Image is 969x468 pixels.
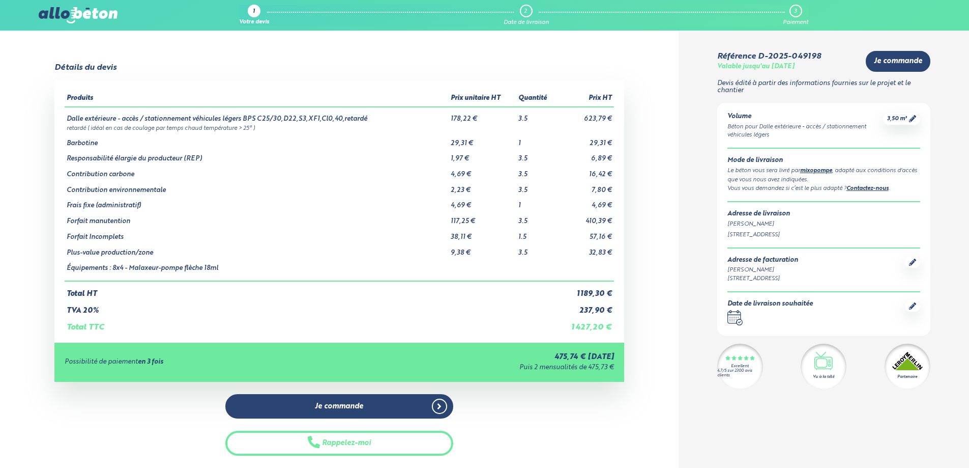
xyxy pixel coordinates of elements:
[516,107,557,123] td: 3.5
[727,274,798,283] div: [STREET_ADDRESS]
[557,147,614,163] td: 6,89 €
[449,194,517,210] td: 4,69 €
[727,266,798,274] div: [PERSON_NAME]
[65,241,449,257] td: Plus-value production/zone
[557,298,614,315] td: 237,90 €
[783,19,808,26] div: Paiement
[65,194,449,210] td: Frais fixe (administratif)
[39,7,117,23] img: allobéton
[727,157,920,164] div: Mode de livraison
[449,179,517,195] td: 2,23 €
[557,91,614,107] th: Prix HT
[557,163,614,179] td: 16,42 €
[727,257,798,264] div: Adresse de facturation
[800,168,832,174] a: mixopompe
[239,5,269,26] a: 1 Votre devis
[504,5,549,26] a: 2 Date de livraison
[557,281,614,298] td: 1 189,30 €
[65,163,449,179] td: Contribution carbone
[315,402,363,411] span: Je commande
[65,179,449,195] td: Contribution environnementale
[449,241,517,257] td: 9,38 €
[557,226,614,241] td: 57,16 €
[449,147,517,163] td: 1,97 €
[717,80,930,95] p: Devis édité à partir des informations fournies sur le projet et le chantier
[783,5,808,26] a: 3 Paiement
[65,123,614,132] td: retardé ( idéal en cas de coulage par temps chaud température > 25° )
[65,298,557,315] td: TVA 20%
[516,226,557,241] td: 1.5
[65,147,449,163] td: Responsabilité élargie du producteur (REP)
[449,91,517,107] th: Prix unitaire HT
[727,210,920,218] div: Adresse de livraison
[239,19,269,26] div: Votre devis
[727,167,920,184] div: Le béton vous sera livré par , adapté aux conditions d'accès que vous nous avez indiquées.
[65,132,449,148] td: Barbotine
[717,63,795,71] div: Valable jusqu'au [DATE]
[225,431,453,456] button: Rappelez-moi
[727,123,883,140] div: Béton pour Dalle extérieure - accès / stationnement véhicules légers
[65,281,557,298] td: Total HT
[874,57,922,66] span: Je commande
[504,19,549,26] div: Date de livraison
[557,315,614,332] td: 1 427,20 €
[557,107,614,123] td: 623,79 €
[557,132,614,148] td: 29,31 €
[727,113,883,121] div: Volume
[516,241,557,257] td: 3.5
[65,257,449,281] td: Équipements : 8x4 - Malaxeur-pompe flèche 18ml
[557,210,614,226] td: 410,39 €
[727,231,920,239] div: [STREET_ADDRESS]
[731,364,749,369] div: Excellent
[345,353,614,362] div: 475,74 € [DATE]
[557,179,614,195] td: 7,80 €
[897,374,917,380] div: Partenaire
[794,8,797,15] div: 3
[225,394,453,419] a: Je commande
[449,163,517,179] td: 4,69 €
[878,428,958,457] iframe: Help widget launcher
[727,184,920,194] div: Vous vous demandez si c’est le plus adapté ? .
[557,241,614,257] td: 32,83 €
[717,52,821,61] div: Référence D-2025-049198
[138,359,163,365] strong: en 3 fois
[516,194,557,210] td: 1
[345,364,614,372] div: Puis 2 mensualités de 475,73 €
[449,226,517,241] td: 38,11 €
[65,315,557,332] td: Total TTC
[65,210,449,226] td: Forfait manutention
[54,63,116,72] div: Détails du devis
[557,194,614,210] td: 4,69 €
[516,210,557,226] td: 3.5
[727,300,813,308] div: Date de livraison souhaitée
[65,359,345,366] div: Possibilité de paiement
[65,107,449,123] td: Dalle extérieure - accès / stationnement véhicules légers BPS C25/30,D22,S3,XF1,Cl0,40,retardé
[727,220,920,229] div: [PERSON_NAME]
[65,91,449,107] th: Produits
[516,132,557,148] td: 1
[449,132,517,148] td: 29,31 €
[516,147,557,163] td: 3.5
[524,8,527,15] div: 2
[717,369,763,378] div: 4.7/5 sur 2300 avis clients
[253,9,255,15] div: 1
[516,179,557,195] td: 3.5
[449,107,517,123] td: 178,22 €
[65,226,449,241] td: Forfait Incomplets
[516,91,557,107] th: Quantité
[813,374,834,380] div: Vu à la télé
[866,51,930,72] a: Je commande
[516,163,557,179] td: 3.5
[846,186,889,191] a: Contactez-nous
[449,210,517,226] td: 117,25 €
